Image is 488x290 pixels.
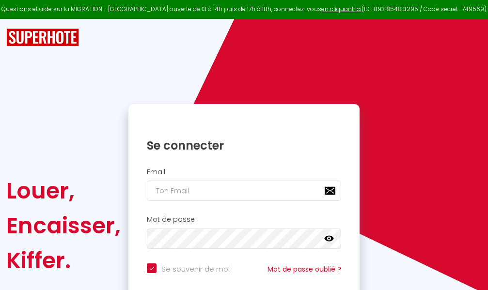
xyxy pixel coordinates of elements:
div: Encaisser, [6,208,121,243]
img: SuperHote logo [6,29,79,46]
h2: Mot de passe [147,215,341,224]
a: en cliquant ici [321,5,362,13]
h1: Se connecter [147,138,341,153]
div: Louer, [6,173,121,208]
a: Mot de passe oublié ? [268,264,341,274]
h2: Email [147,168,341,176]
input: Ton Email [147,181,341,201]
div: Kiffer. [6,243,121,278]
